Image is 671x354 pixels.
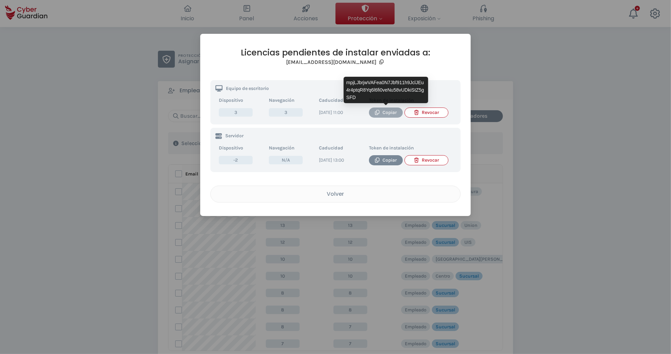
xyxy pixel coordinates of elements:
[210,186,461,203] button: Volver
[378,58,385,67] button: Copy email
[316,106,366,119] td: [DATE] 11:00
[369,155,403,165] button: Copiar
[316,95,366,106] th: Caducidad
[286,59,376,66] h3: [EMAIL_ADDRESS][DOMAIN_NAME]
[215,95,265,106] th: Dispositivo
[404,108,448,118] button: Revocar
[316,154,366,167] td: [DATE] 13:00
[226,86,269,91] p: Equipo de escritorio
[366,143,456,154] th: Token de instalación
[374,109,398,116] div: Copiar
[344,77,428,103] div: mpjLJbrjwVAFea0N7Jbf911h9JclJEu4r4ptqR8Yq6l6fi0veNu58vUDkiStZ5gSFD
[269,108,303,117] span: 3
[265,95,316,106] th: Navegación
[269,156,303,164] span: N/A
[410,157,443,164] div: Revocar
[219,156,253,164] span: -2
[225,134,244,138] p: Servidor
[410,109,443,116] div: Revocar
[216,190,455,198] div: Volver
[265,143,316,154] th: Navegación
[316,143,366,154] th: Caducidad
[215,143,265,154] th: Dispositivo
[369,108,403,118] button: Copiar
[404,155,448,165] button: Revocar
[210,47,461,58] h2: Licencias pendientes de instalar enviadas a:
[374,157,398,164] div: Copiar
[219,108,253,117] span: 3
